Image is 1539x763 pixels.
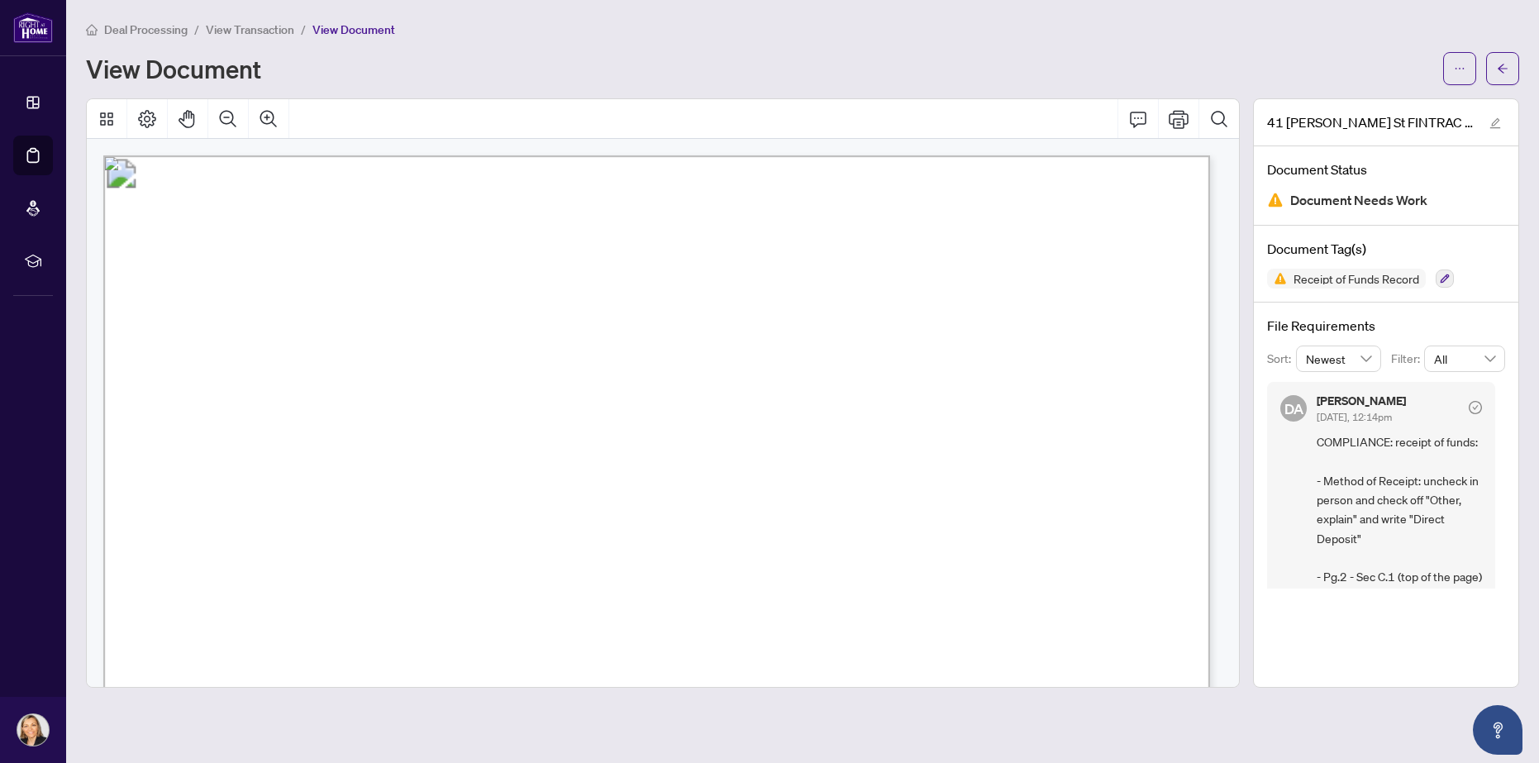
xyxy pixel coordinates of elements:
[312,22,395,37] span: View Document
[104,22,188,37] span: Deal Processing
[194,20,199,39] li: /
[1284,397,1303,419] span: DA
[1267,239,1505,259] h4: Document Tag(s)
[1489,117,1501,129] span: edit
[1267,192,1284,208] img: Document Status
[1434,346,1495,371] span: All
[301,20,306,39] li: /
[86,55,261,82] h1: View Document
[1306,346,1372,371] span: Newest
[1267,316,1505,336] h4: File Requirements
[1287,273,1426,284] span: Receipt of Funds Record
[1473,705,1522,755] button: Open asap
[1290,189,1427,212] span: Document Needs Work
[1497,63,1508,74] span: arrow-left
[86,24,98,36] span: home
[1454,63,1465,74] span: ellipsis
[17,714,49,746] img: Profile Icon
[1469,401,1482,414] span: check-circle
[1267,112,1474,132] span: 41 [PERSON_NAME] St FINTRAC Receipt of Funds.pdf
[1317,411,1392,423] span: [DATE], 12:14pm
[13,12,53,43] img: logo
[1267,269,1287,289] img: Status Icon
[1391,350,1424,368] p: Filter:
[1267,350,1296,368] p: Sort:
[1267,160,1505,179] h4: Document Status
[206,22,294,37] span: View Transaction
[1317,395,1406,407] h5: [PERSON_NAME]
